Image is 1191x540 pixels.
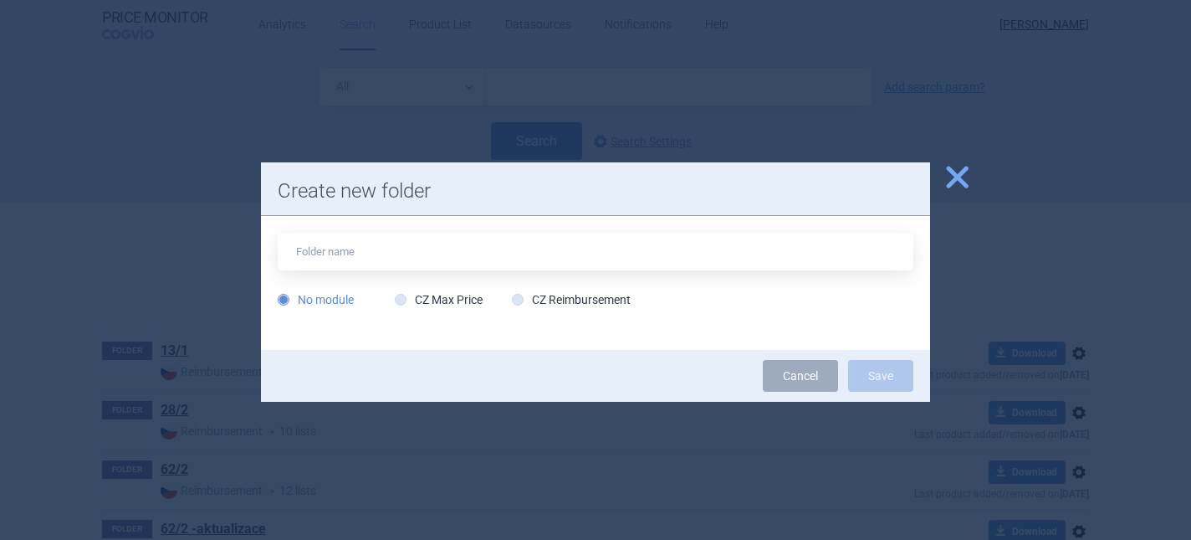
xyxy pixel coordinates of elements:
[395,291,483,308] label: CZ Max Price
[278,179,913,203] h1: Create new folder
[278,291,354,308] label: No module
[278,233,913,270] input: Folder name
[512,291,631,308] label: CZ Reimbursement
[763,360,838,392] a: Cancel
[848,360,913,392] button: Save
